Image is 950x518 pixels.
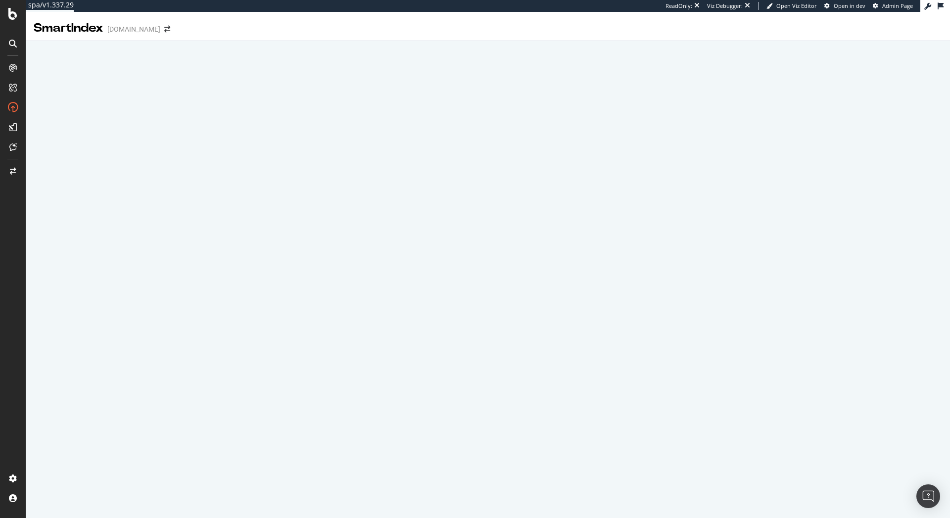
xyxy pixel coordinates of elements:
[107,24,160,34] div: [DOMAIN_NAME]
[882,2,913,9] span: Admin Page
[916,484,940,508] div: Open Intercom Messenger
[164,26,170,33] div: arrow-right-arrow-left
[824,2,865,10] a: Open in dev
[34,20,103,37] div: SmartIndex
[707,2,743,10] div: Viz Debugger:
[834,2,865,9] span: Open in dev
[873,2,913,10] a: Admin Page
[26,41,950,518] iframe: To enrich screen reader interactions, please activate Accessibility in Grammarly extension settings
[766,2,817,10] a: Open Viz Editor
[665,2,692,10] div: ReadOnly:
[776,2,817,9] span: Open Viz Editor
